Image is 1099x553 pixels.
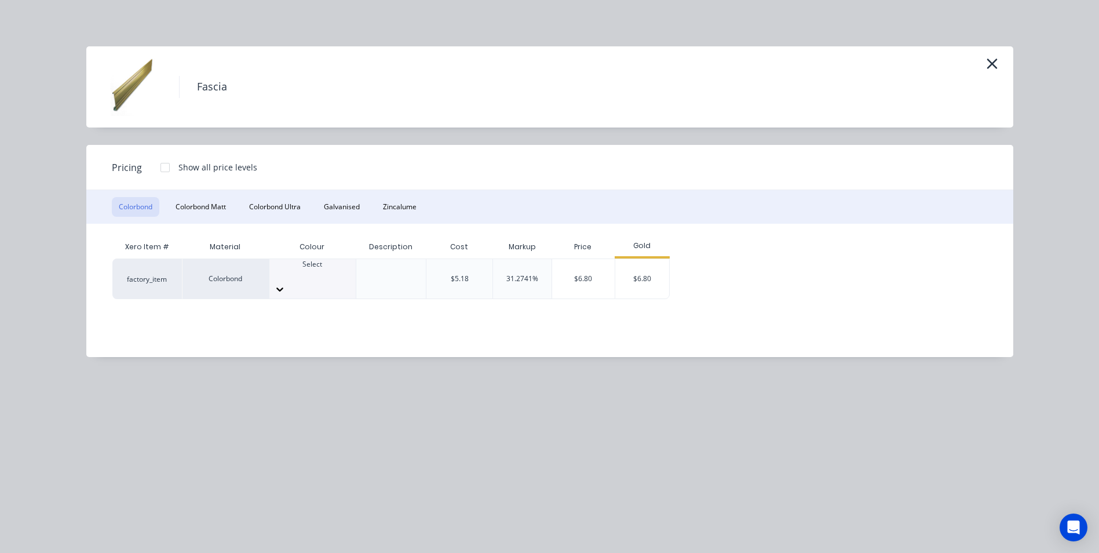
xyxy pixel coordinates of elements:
[182,259,269,299] div: Colorbond
[552,259,615,299] div: $6.80
[179,76,244,98] h4: Fascia
[451,274,469,284] div: $5.18
[376,197,423,217] button: Zincalume
[615,241,670,251] div: Gold
[182,235,269,259] div: Material
[317,197,367,217] button: Galvanised
[112,235,182,259] div: Xero Item #
[169,197,233,217] button: Colorbond Matt
[552,235,615,259] div: Price
[178,161,257,173] div: Show all price levels
[506,274,538,284] div: 31.2741%
[104,58,162,116] img: Fascia
[269,235,356,259] div: Colour
[242,197,308,217] button: Colorbond Ultra
[426,235,492,259] div: Cost
[112,161,142,174] span: Pricing
[360,232,422,261] div: Description
[615,259,670,299] div: $6.80
[492,235,552,259] div: Markup
[1060,514,1087,541] div: Open Intercom Messenger
[112,259,182,299] div: factory_item
[269,259,356,270] div: Select
[112,197,159,217] button: Colorbond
